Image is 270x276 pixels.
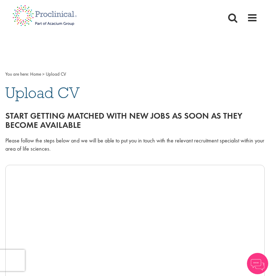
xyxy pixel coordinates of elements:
[42,71,45,77] span: >
[30,71,41,77] a: breadcrumb link
[5,71,29,77] span: You are here:
[247,253,268,274] img: Chatbot
[46,71,66,77] span: Upload CV
[5,83,80,102] span: Upload CV
[5,111,265,130] h2: Start getting matched with new jobs as soon as they become available
[5,137,265,153] div: Please follow the steps below and we will be able to put you in touch with the relevant recruitme...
